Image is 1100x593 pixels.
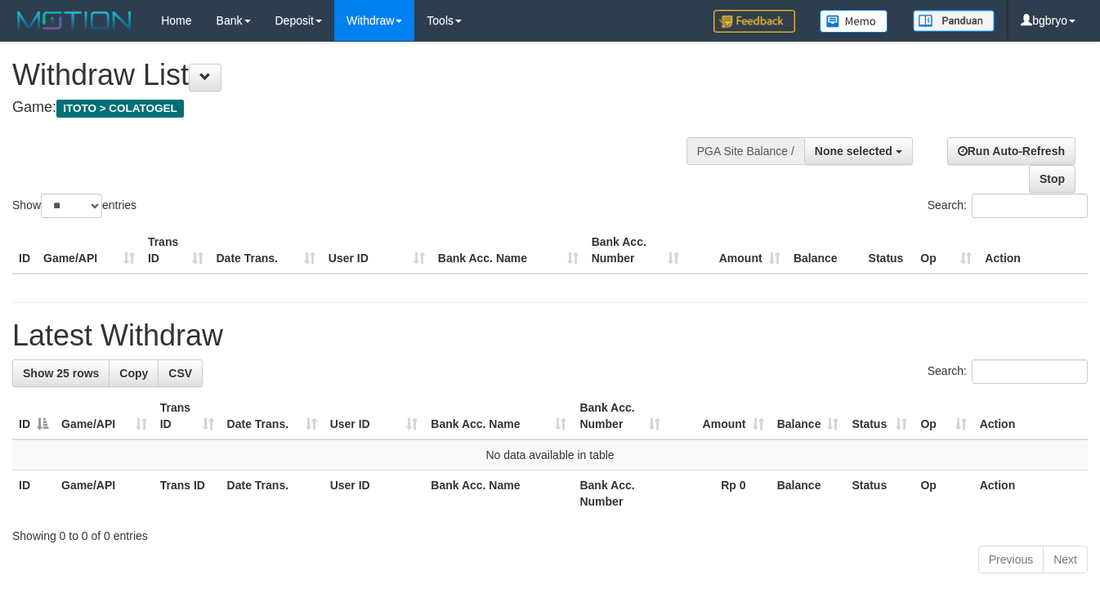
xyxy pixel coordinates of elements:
th: Op [914,227,978,274]
h4: Game: [12,100,717,116]
th: User ID [324,470,425,517]
th: Bank Acc. Name [424,470,573,517]
span: None selected [815,145,892,158]
a: Run Auto-Refresh [947,137,1075,165]
th: User ID [322,227,432,274]
th: Status [845,470,914,517]
label: Search: [928,359,1088,384]
th: Action [978,227,1088,274]
th: Date Trans. [210,227,322,274]
th: Bank Acc. Name [432,227,585,274]
th: Trans ID [141,227,210,274]
th: Op [914,470,973,517]
img: panduan.png [913,10,995,32]
th: Action [973,470,1088,517]
th: Action [973,393,1088,439]
a: Previous [978,546,1044,573]
button: None selected [804,137,913,165]
input: Search: [972,194,1088,218]
img: MOTION_logo.png [12,8,136,33]
span: Copy [119,367,148,380]
th: Bank Acc. Number [585,227,686,274]
th: Op: activate to sort column ascending [914,393,973,439]
td: No data available in table [12,439,1088,470]
a: Show 25 rows [12,359,110,387]
th: Bank Acc. Number: activate to sort column ascending [573,393,666,439]
th: Game/API: activate to sort column ascending [55,393,154,439]
th: Balance: activate to sort column ascending [771,393,846,439]
th: ID [12,227,37,274]
div: PGA Site Balance / [686,137,804,165]
th: Bank Acc. Number [573,470,666,517]
th: ID [12,470,55,517]
input: Search: [972,359,1088,384]
h1: Withdraw List [12,59,717,91]
a: CSV [158,359,203,387]
th: Balance [787,227,862,274]
th: Status [862,227,914,274]
label: Search: [928,194,1088,218]
th: Status: activate to sort column ascending [845,393,914,439]
th: Trans ID: activate to sort column ascending [154,393,221,439]
label: Show entries [12,194,136,218]
select: Showentries [41,194,102,218]
a: Stop [1029,165,1075,193]
span: ITOTO > COLATOGEL [56,100,184,118]
th: Amount: activate to sort column ascending [667,393,771,439]
div: Showing 0 to 0 of 0 entries [12,521,1088,544]
th: Trans ID [154,470,221,517]
th: Game/API [37,227,141,274]
th: Date Trans. [221,470,324,517]
h1: Latest Withdraw [12,319,1088,352]
a: Next [1043,546,1088,573]
th: Bank Acc. Name: activate to sort column ascending [424,393,573,439]
th: Game/API [55,470,154,517]
img: Feedback.jpg [713,10,795,33]
th: Rp 0 [667,470,771,517]
img: Button%20Memo.svg [820,10,888,33]
span: CSV [168,367,192,380]
th: User ID: activate to sort column ascending [324,393,425,439]
a: Copy [109,359,159,387]
th: Amount [686,227,786,274]
th: Balance [771,470,846,517]
span: Show 25 rows [23,367,99,380]
th: Date Trans.: activate to sort column ascending [221,393,324,439]
th: ID: activate to sort column descending [12,393,55,439]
